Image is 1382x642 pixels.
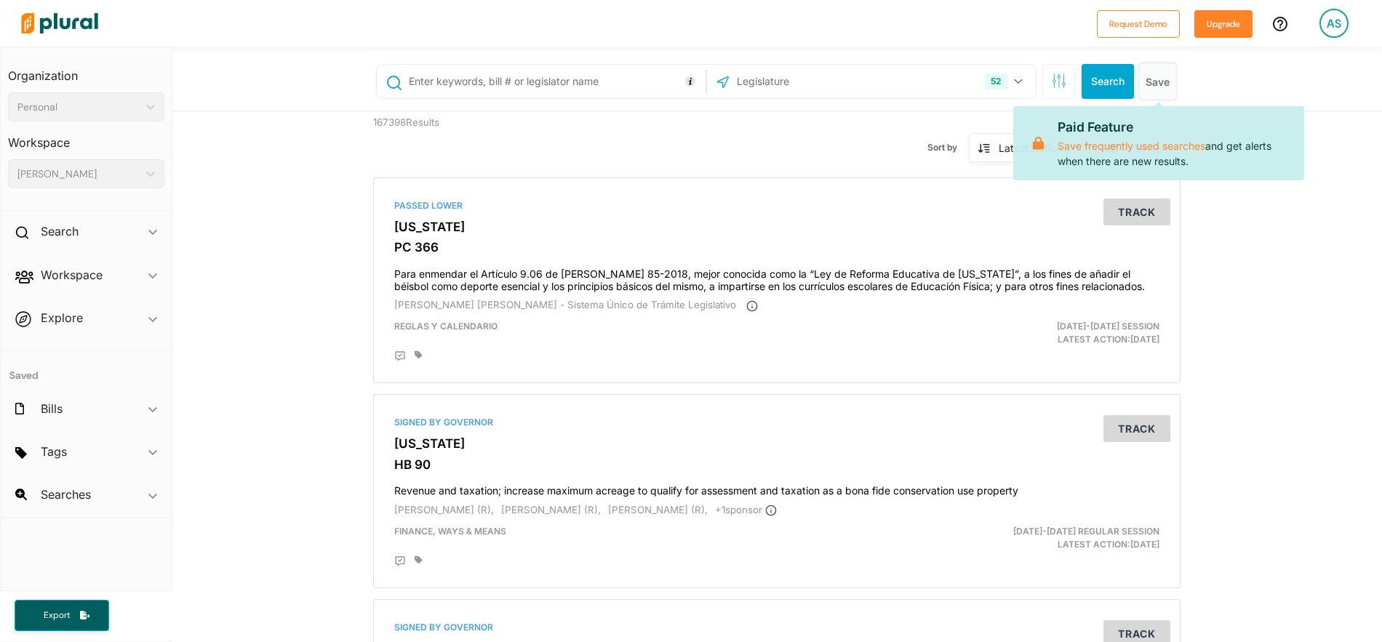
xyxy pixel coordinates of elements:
button: Track [1103,198,1170,225]
a: Upgrade [1194,16,1253,31]
a: AS [1308,3,1360,44]
span: [DATE]-[DATE] Session [1057,321,1159,332]
h3: [US_STATE] [394,220,1159,234]
h3: Workspace [8,121,164,153]
h3: Organization [8,55,164,87]
input: Enter keywords, bill # or legislator name [407,68,702,95]
button: Track [1103,415,1170,442]
span: [PERSON_NAME] (R), [608,504,708,515]
span: Reglas y Calendario [394,321,498,332]
div: Signed by Governor [394,621,1159,634]
button: Request Demo [1097,10,1180,38]
div: Add Position Statement [394,555,406,567]
span: Export [33,609,80,622]
div: Add tags [415,555,422,564]
div: Tooltip anchor [684,75,697,88]
h2: Workspace [41,267,103,283]
span: Sort by [927,141,969,154]
span: Search Filters [1052,73,1066,86]
span: [PERSON_NAME] [PERSON_NAME] - Sistema Único de Trámite Legislativo [394,299,736,310]
div: Add tags [415,350,422,359]
div: 167398 Results [362,111,570,166]
button: 52 [979,68,1032,95]
span: [DATE]-[DATE] Regular Session [1013,526,1159,537]
div: Add Position Statement [394,350,406,362]
div: Latest Action: [DATE] [908,525,1171,551]
h3: [US_STATE] [394,436,1159,451]
div: Personal [17,100,140,115]
h3: PC 366 [394,240,1159,254]
span: [PERSON_NAME] (R), [501,504,601,515]
div: [PERSON_NAME] [17,166,140,182]
div: Latest Action [999,140,1062,156]
span: [PERSON_NAME] (R), [394,504,494,515]
p: Paid Feature [1058,118,1293,137]
div: Passed Lower [394,199,1159,212]
h4: Para enmendar el Artículo 9.06 de [PERSON_NAME] 85-2018, mejor conocida como la “Ley de Reforma E... [394,261,1159,293]
div: Latest Action: [DATE] [908,320,1171,346]
button: Save [1140,64,1175,99]
span: + 1 sponsor [715,504,777,515]
input: Legislature [735,68,891,95]
div: 52 [985,73,1007,89]
a: Save frequently used searches [1058,140,1205,152]
h4: Saved [1,350,172,386]
p: and get alerts when there are new results. [1058,118,1293,169]
span: Finance, Ways & Means [394,526,506,537]
h3: HB 90 [394,457,1159,472]
button: Upgrade [1194,10,1253,38]
h2: Bills [41,401,63,417]
h4: Revenue and taxation; increase maximum acreage to qualify for assessment and taxation as a bona f... [394,478,1159,497]
button: Search [1082,64,1134,99]
a: Request Demo [1097,16,1180,31]
div: AS [1319,9,1349,38]
div: Signed by Governor [394,416,1159,429]
button: Export [15,600,109,631]
h2: Search [41,223,79,239]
